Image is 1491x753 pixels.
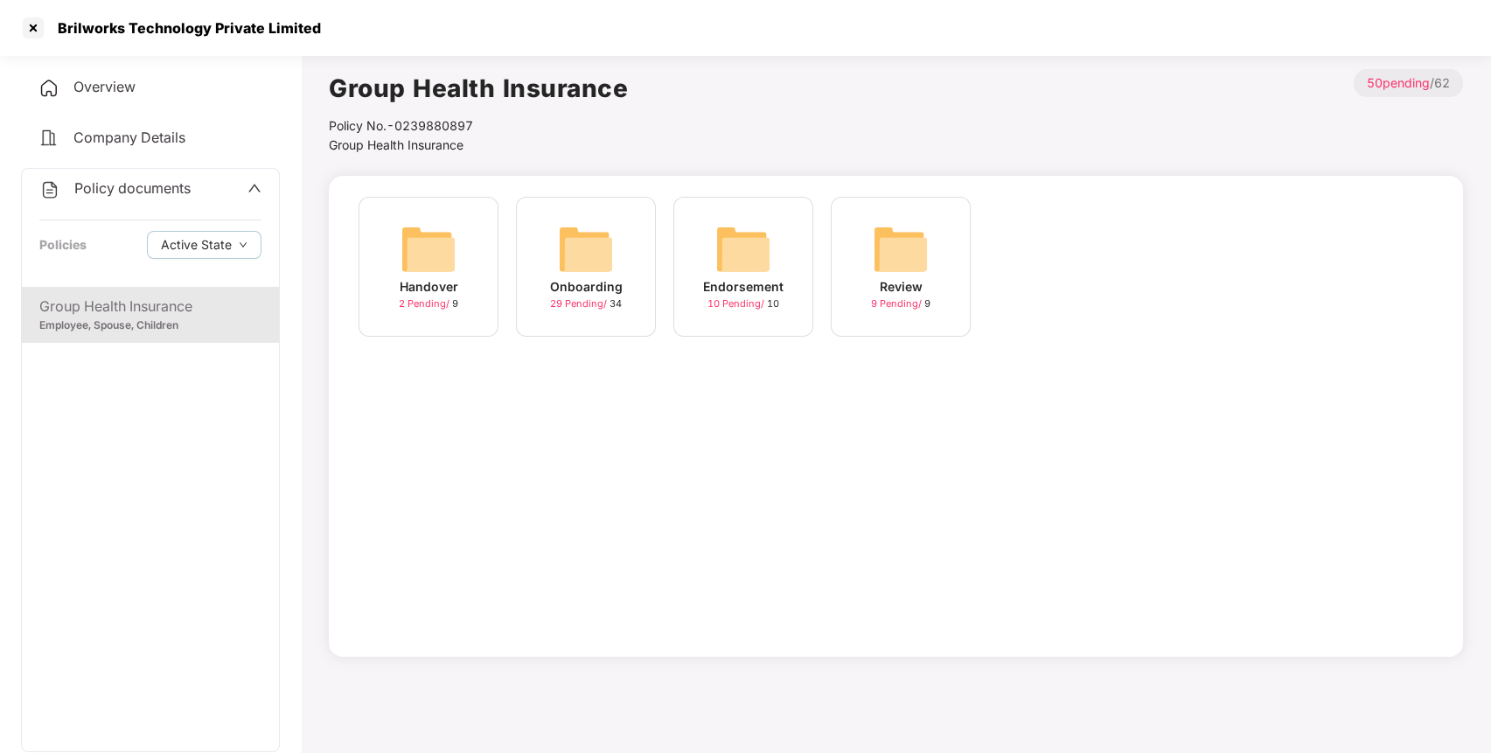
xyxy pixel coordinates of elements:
[871,296,930,311] div: 9
[39,296,261,317] div: Group Health Insurance
[247,181,261,195] span: up
[47,19,321,37] div: Brilworks Technology Private Limited
[74,179,191,197] span: Policy documents
[703,277,784,296] div: Endorsement
[147,231,261,259] button: Active Statedown
[558,221,614,277] img: svg+xml;base64,PHN2ZyB4bWxucz0iaHR0cDovL3d3dy53My5vcmcvMjAwMC9zdmciIHdpZHRoPSI2NCIgaGVpZ2h0PSI2NC...
[550,277,623,296] div: Onboarding
[871,297,924,310] span: 9 Pending /
[239,241,247,250] span: down
[73,78,136,95] span: Overview
[329,116,628,136] div: Policy No.- 0239880897
[399,297,452,310] span: 2 Pending /
[39,317,261,334] div: Employee, Spouse, Children
[400,277,458,296] div: Handover
[707,297,767,310] span: 10 Pending /
[401,221,456,277] img: svg+xml;base64,PHN2ZyB4bWxucz0iaHR0cDovL3d3dy53My5vcmcvMjAwMC9zdmciIHdpZHRoPSI2NCIgaGVpZ2h0PSI2NC...
[880,277,923,296] div: Review
[399,296,458,311] div: 9
[38,128,59,149] img: svg+xml;base64,PHN2ZyB4bWxucz0iaHR0cDovL3d3dy53My5vcmcvMjAwMC9zdmciIHdpZHRoPSIyNCIgaGVpZ2h0PSIyNC...
[1367,75,1430,90] span: 50 pending
[550,297,610,310] span: 29 Pending /
[161,235,232,254] span: Active State
[73,129,185,146] span: Company Details
[550,296,622,311] div: 34
[38,78,59,99] img: svg+xml;base64,PHN2ZyB4bWxucz0iaHR0cDovL3d3dy53My5vcmcvMjAwMC9zdmciIHdpZHRoPSIyNCIgaGVpZ2h0PSIyNC...
[707,296,779,311] div: 10
[329,137,463,152] span: Group Health Insurance
[873,221,929,277] img: svg+xml;base64,PHN2ZyB4bWxucz0iaHR0cDovL3d3dy53My5vcmcvMjAwMC9zdmciIHdpZHRoPSI2NCIgaGVpZ2h0PSI2NC...
[329,69,628,108] h1: Group Health Insurance
[39,235,87,254] div: Policies
[715,221,771,277] img: svg+xml;base64,PHN2ZyB4bWxucz0iaHR0cDovL3d3dy53My5vcmcvMjAwMC9zdmciIHdpZHRoPSI2NCIgaGVpZ2h0PSI2NC...
[39,179,60,200] img: svg+xml;base64,PHN2ZyB4bWxucz0iaHR0cDovL3d3dy53My5vcmcvMjAwMC9zdmciIHdpZHRoPSIyNCIgaGVpZ2h0PSIyNC...
[1354,69,1463,97] p: / 62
